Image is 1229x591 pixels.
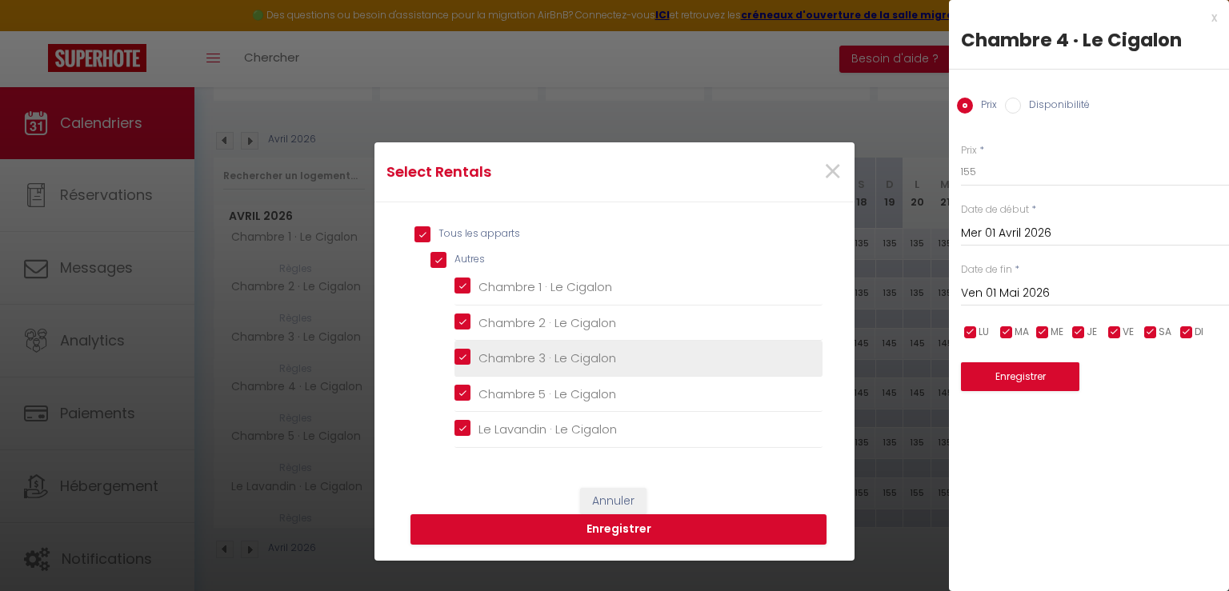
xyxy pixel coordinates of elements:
[13,6,61,54] button: Ouvrir le widget de chat LiveChat
[1087,325,1097,340] span: JE
[1021,98,1090,115] label: Disponibilité
[1195,325,1203,340] span: DI
[478,314,616,331] span: Chambre 2 · Le Cigalon
[1051,325,1063,340] span: ME
[478,385,616,402] span: Chambre 5 · Le Cigalon
[979,325,989,340] span: LU
[973,98,997,115] label: Prix
[1159,325,1171,340] span: SA
[961,262,1012,278] label: Date de fin
[1123,325,1134,340] span: VE
[823,155,843,190] button: Close
[386,161,683,183] h4: Select Rentals
[949,8,1217,27] div: x
[823,148,843,196] span: ×
[961,27,1217,53] div: Chambre 4 · Le Cigalon
[961,362,1079,391] button: Enregistrer
[580,488,647,515] button: Annuler
[410,514,827,545] button: Enregistrer
[961,143,977,158] label: Prix
[961,202,1029,218] label: Date de début
[1015,325,1029,340] span: MA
